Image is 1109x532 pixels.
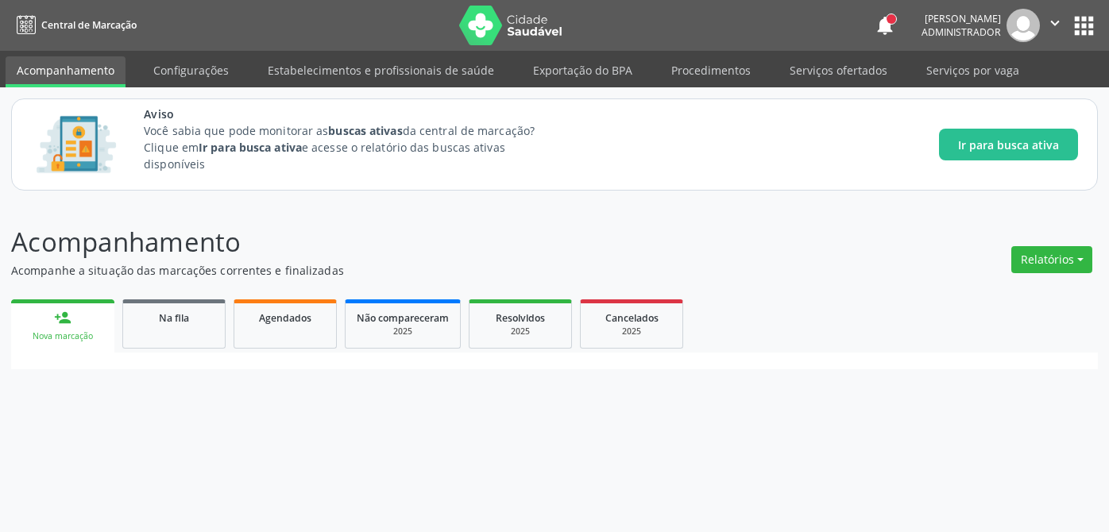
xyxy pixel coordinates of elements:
[144,122,564,172] p: Você sabia que pode monitorar as da central de marcação? Clique em e acesse o relatório das busca...
[922,12,1001,25] div: [PERSON_NAME]
[1046,14,1064,32] i: 
[779,56,898,84] a: Serviços ofertados
[11,262,772,279] p: Acompanhe a situação das marcações correntes e finalizadas
[11,222,772,262] p: Acompanhamento
[144,106,564,122] span: Aviso
[259,311,311,325] span: Agendados
[357,311,449,325] span: Não compareceram
[54,309,71,326] div: person_add
[11,12,137,38] a: Central de Marcação
[874,14,896,37] button: notifications
[522,56,643,84] a: Exportação do BPA
[257,56,505,84] a: Estabelecimentos e profissionais de saúde
[496,311,545,325] span: Resolvidos
[1040,9,1070,42] button: 
[6,56,126,87] a: Acompanhamento
[1011,246,1092,273] button: Relatórios
[41,18,137,32] span: Central de Marcação
[31,109,122,180] img: Imagem de CalloutCard
[142,56,240,84] a: Configurações
[958,137,1059,153] span: Ir para busca ativa
[1007,9,1040,42] img: img
[328,123,402,138] strong: buscas ativas
[915,56,1030,84] a: Serviços por vaga
[922,25,1001,39] span: Administrador
[939,129,1078,160] button: Ir para busca ativa
[592,326,671,337] div: 2025
[199,140,302,155] strong: Ir para busca ativa
[159,311,189,325] span: Na fila
[481,326,560,337] div: 2025
[605,311,659,325] span: Cancelados
[357,326,449,337] div: 2025
[22,330,103,342] div: Nova marcação
[1070,12,1098,40] button: apps
[660,56,762,84] a: Procedimentos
